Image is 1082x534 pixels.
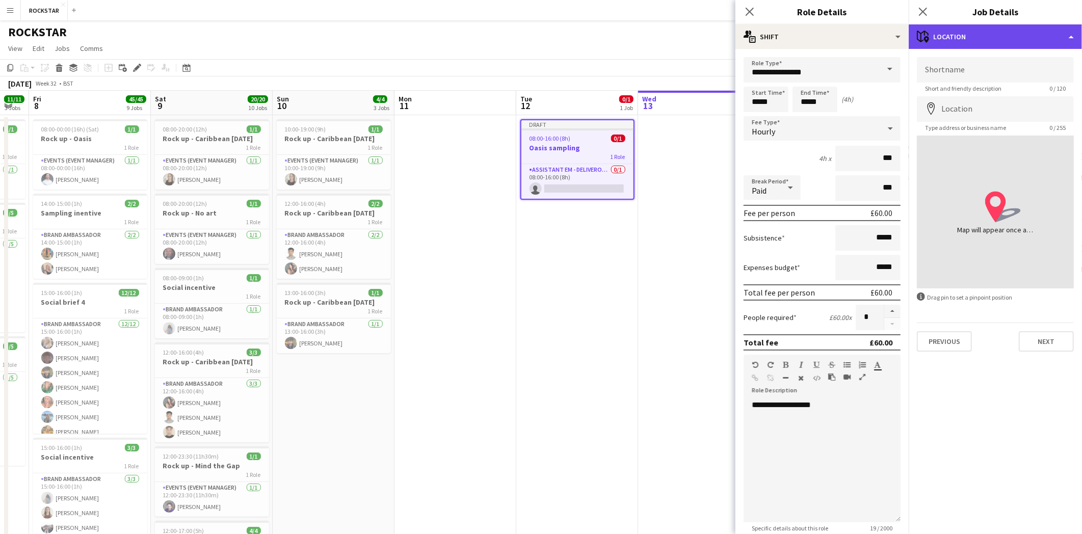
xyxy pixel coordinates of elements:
[917,124,1014,131] span: Type address or business name
[29,42,48,55] a: Edit
[368,125,383,133] span: 1/1
[3,125,17,133] span: 1/1
[155,446,269,517] app-job-card: 12:00-23:30 (11h30m)1/1Rock up - Mind the Gap1 RoleEvents (Event Manager)1/112:00-23:30 (11h30m)[...
[744,208,795,218] div: Fee per person
[519,100,532,112] span: 12
[41,200,83,207] span: 14:00-15:00 (1h)
[277,208,391,218] h3: Rock up - Caribbean [DATE]
[247,274,261,282] span: 1/1
[1019,331,1074,352] button: Next
[8,24,67,40] h1: ROCKSTAR
[163,274,204,282] span: 08:00-09:00 (1h)
[859,361,866,369] button: Ordered List
[41,444,83,451] span: 15:00-16:00 (1h)
[126,95,146,103] span: 45/45
[155,194,269,264] app-job-card: 08:00-20:00 (12h)1/1Rock up - No art1 RoleEvents (Event Manager)1/108:00-20:00 (12h)[PERSON_NAME]
[521,120,634,128] div: Draft
[63,79,73,87] div: BST
[884,305,901,318] button: Increase
[4,95,24,103] span: 11/11
[155,283,269,292] h3: Social incentive
[3,209,17,217] span: 5/5
[155,357,269,366] h3: Rock up - Caribbean [DATE]
[277,229,391,279] app-card-role: Brand Ambassador2/212:00-16:00 (4h)[PERSON_NAME][PERSON_NAME]
[124,144,139,151] span: 1 Role
[874,361,881,369] button: Text Color
[33,119,147,190] div: 08:00-00:00 (16h) (Sat)1/1Rock up - Oasis1 RoleEvents (Event Manager)1/108:00-00:00 (16h)[PERSON_...
[277,194,391,279] div: 12:00-16:00 (4h)2/2Rock up - Caribbean [DATE]1 RoleBrand Ambassador2/212:00-16:00 (4h)[PERSON_NAM...
[155,378,269,442] app-card-role: Brand Ambassador3/312:00-16:00 (4h)[PERSON_NAME][PERSON_NAME][PERSON_NAME]
[155,482,269,517] app-card-role: Events (Event Manager)1/112:00-23:30 (11h30m)[PERSON_NAME]
[798,361,805,369] button: Italic
[55,44,70,53] span: Jobs
[277,318,391,353] app-card-role: Brand Ambassador1/113:00-16:00 (3h)[PERSON_NAME]
[744,337,778,348] div: Total fee
[285,200,326,207] span: 12:00-16:00 (4h)
[163,349,204,356] span: 12:00-16:00 (4h)
[76,42,107,55] a: Comms
[126,104,146,112] div: 9 Jobs
[34,79,59,87] span: Week 32
[8,44,22,53] span: View
[119,289,139,297] span: 12/12
[744,287,815,298] div: Total fee per person
[153,100,166,112] span: 9
[248,95,268,103] span: 20/20
[247,200,261,207] span: 1/1
[397,100,412,112] span: 11
[735,24,909,49] div: Shift
[285,125,326,133] span: 10:00-19:00 (9h)
[124,218,139,226] span: 1 Role
[521,143,634,152] h3: Oasis sampling
[520,119,635,200] app-job-card: Draft08:00-16:00 (8h)0/1Oasis sampling1 RoleAssistant EM - Deliveroo FR0/108:00-16:00 (8h)
[3,227,17,235] span: 1 Role
[155,94,166,103] span: Sat
[611,153,625,161] span: 1 Role
[735,5,909,18] h3: Role Details
[5,104,24,112] div: 3 Jobs
[155,268,269,338] div: 08:00-09:00 (1h)1/1Social incentive1 RoleBrand Ambassador1/108:00-09:00 (1h)[PERSON_NAME]
[521,164,634,199] app-card-role: Assistant EM - Deliveroo FR0/108:00-16:00 (8h)
[33,155,147,190] app-card-role: Events (Event Manager)1/108:00-00:00 (16h)[PERSON_NAME]
[125,125,139,133] span: 1/1
[246,144,261,151] span: 1 Role
[277,119,391,190] app-job-card: 10:00-19:00 (9h)1/1Rock up - Caribbean [DATE]1 RoleEvents (Event Manager)1/110:00-19:00 (9h)[PERS...
[275,100,289,112] span: 10
[368,218,383,226] span: 1 Role
[828,373,835,381] button: Paste as plain text
[829,313,852,322] div: £60.00 x
[155,342,269,442] div: 12:00-16:00 (4h)3/3Rock up - Caribbean [DATE]1 RoleBrand Ambassador3/312:00-16:00 (4h)[PERSON_NAM...
[374,104,389,112] div: 3 Jobs
[813,374,820,382] button: HTML Code
[3,153,17,161] span: 1 Role
[744,233,785,243] label: Subsistence
[247,349,261,356] span: 3/3
[620,104,633,112] div: 1 Job
[3,361,17,368] span: 1 Role
[843,373,851,381] button: Insert video
[917,331,972,352] button: Previous
[33,283,147,434] app-job-card: 15:00-16:00 (1h)12/12Social brief 41 RoleBrand Ambassador12/1215:00-16:00 (1h)[PERSON_NAME][PERSO...
[248,104,268,112] div: 10 Jobs
[744,263,800,272] label: Expenses budget
[33,452,147,462] h3: Social incentive
[619,95,634,103] span: 0/1
[862,524,901,532] span: 19 / 2000
[917,292,1074,302] div: Drag pin to set a pinpoint position
[155,304,269,338] app-card-role: Brand Ambassador1/108:00-09:00 (1h)[PERSON_NAME]
[277,94,289,103] span: Sun
[125,444,139,451] span: 3/3
[957,225,1034,235] div: Map will appear once address has been added
[285,289,326,297] span: 13:00-16:00 (3h)
[368,200,383,207] span: 2/2
[870,208,892,218] div: £60.00
[752,126,775,137] span: Hourly
[33,44,44,53] span: Edit
[277,283,391,353] app-job-card: 13:00-16:00 (3h)1/1Rock up - Caribbean [DATE]1 RoleBrand Ambassador1/113:00-16:00 (3h)[PERSON_NAME]
[841,95,853,104] div: (4h)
